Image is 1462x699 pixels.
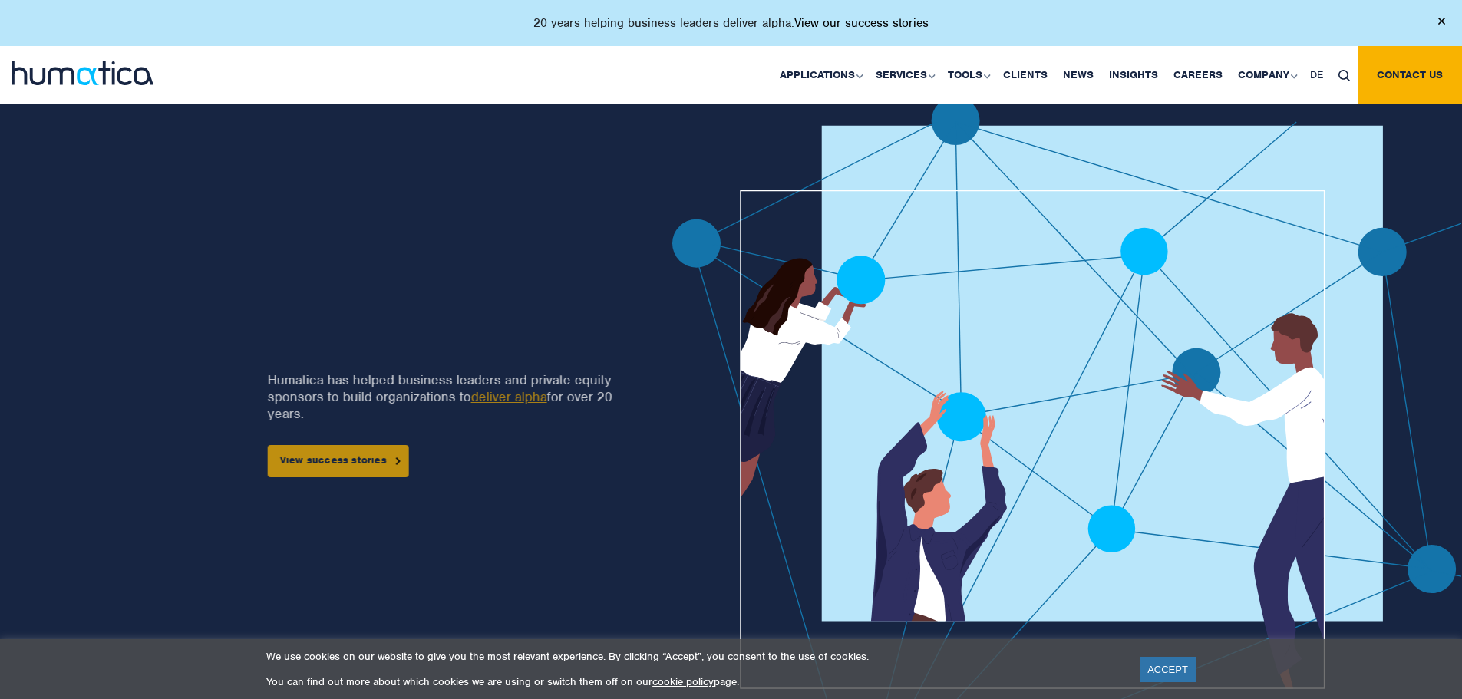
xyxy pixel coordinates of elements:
[267,371,622,422] p: Humatica has helped business leaders and private equity sponsors to build organizations to for ov...
[995,46,1055,104] a: Clients
[868,46,940,104] a: Services
[470,388,546,405] a: deliver alpha
[1310,68,1323,81] span: DE
[266,650,1120,663] p: We use cookies on our website to give you the most relevant experience. By clicking “Accept”, you...
[1101,46,1166,104] a: Insights
[1055,46,1101,104] a: News
[772,46,868,104] a: Applications
[940,46,995,104] a: Tools
[1302,46,1331,104] a: DE
[1166,46,1230,104] a: Careers
[12,61,153,85] img: logo
[266,675,1120,688] p: You can find out more about which cookies we are using or switch them off on our page.
[1358,46,1462,104] a: Contact us
[267,445,408,477] a: View success stories
[1140,657,1196,682] a: ACCEPT
[1230,46,1302,104] a: Company
[794,15,929,31] a: View our success stories
[396,457,401,464] img: arrowicon
[652,675,714,688] a: cookie policy
[533,15,929,31] p: 20 years helping business leaders deliver alpha.
[1338,70,1350,81] img: search_icon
